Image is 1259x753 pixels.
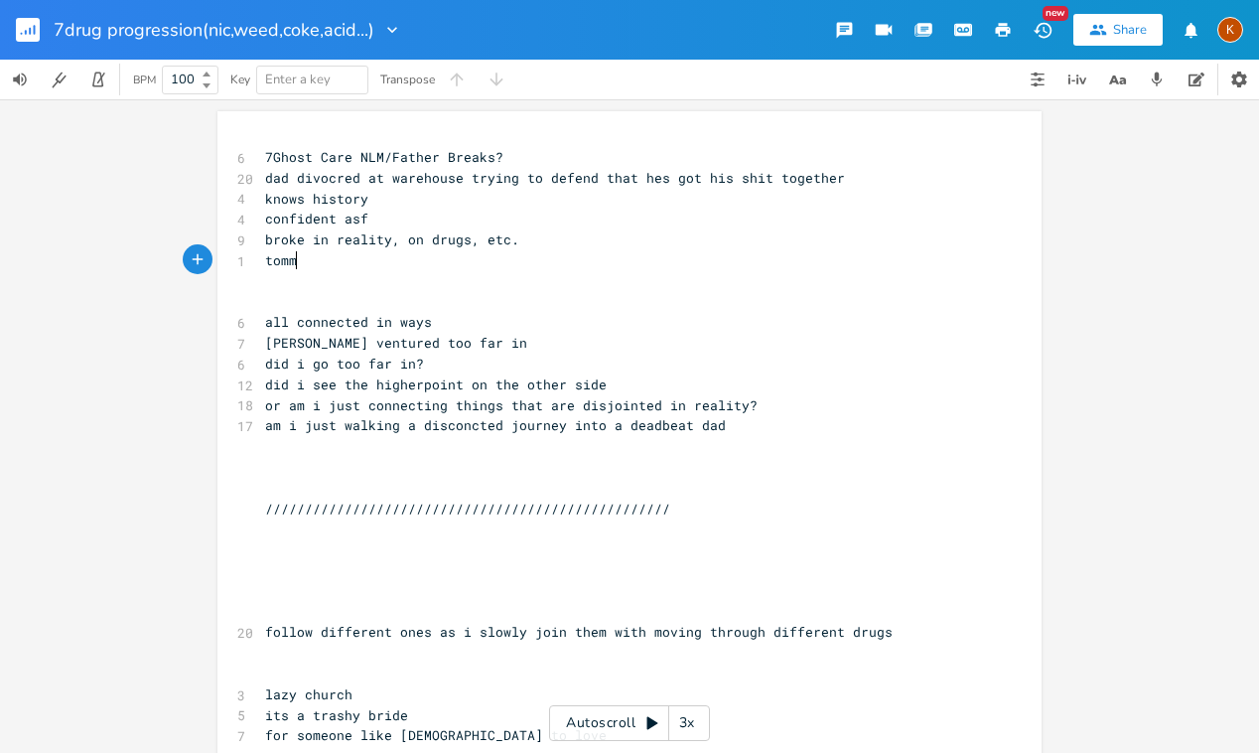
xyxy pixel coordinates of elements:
div: Autoscroll [549,705,710,741]
span: did i see the higherpoint on the other side [265,376,607,393]
span: Enter a key [265,71,331,88]
span: dad divocred at warehouse trying to defend that hes got his shit together [265,169,845,187]
span: am i just walking a disconcted journey into a deadbeat dad [265,416,726,434]
div: 3x [669,705,705,741]
span: lazy church [265,685,352,703]
span: knows history [265,190,368,208]
span: broke in reality, on drugs, etc. [265,230,519,248]
span: for someone like [DEMOGRAPHIC_DATA] to love [265,726,607,744]
span: tomm [265,251,297,269]
button: New [1023,12,1062,48]
button: Share [1073,14,1163,46]
button: K [1217,7,1243,53]
div: Share [1113,21,1147,39]
span: 7Ghost Care NLM/Father Breaks? [265,148,503,166]
div: Transpose [380,74,435,85]
span: 7drug progression(nic,weed,coke,acid...) [54,21,374,39]
div: New [1043,6,1068,21]
span: /////////////////////////////////////////////////// [265,500,670,518]
span: did i go too far in? [265,355,424,373]
span: or am i just connecting things that are disjointed in reality? [265,396,758,414]
span: all connected in ways [265,313,432,331]
div: Kat [1217,17,1243,43]
div: BPM [133,75,156,85]
span: confident asf [265,210,368,227]
div: Key [230,74,250,85]
span: its a trashy bride [265,706,408,724]
span: follow different ones as i slowly join them with moving through different drugs [265,623,893,641]
span: [PERSON_NAME] ventured too far in [265,334,527,352]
